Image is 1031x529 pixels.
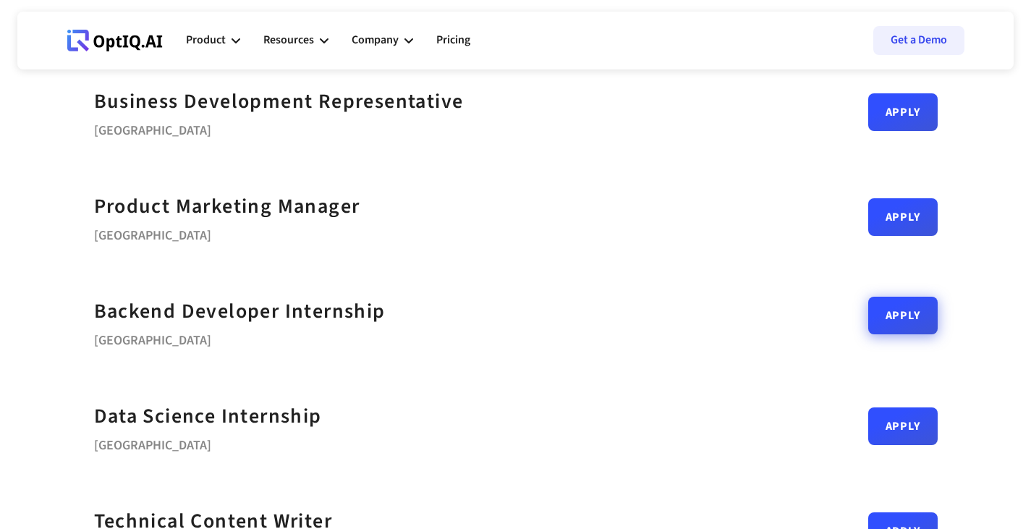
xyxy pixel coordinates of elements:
div: Resources [263,30,314,50]
strong: Data Science Internship [94,402,322,431]
div: [GEOGRAPHIC_DATA] [94,118,464,138]
div: [GEOGRAPHIC_DATA] [94,223,360,243]
div: [GEOGRAPHIC_DATA] [94,433,322,453]
a: Backend Developer Internship [94,295,386,328]
div: [GEOGRAPHIC_DATA] [94,328,386,348]
a: Apply [868,297,938,334]
div: Company [352,30,399,50]
a: Get a Demo [873,26,964,55]
a: Product Marketing Manager [94,190,360,223]
a: Data Science Internship [94,400,322,433]
a: Pricing [436,19,470,62]
div: Product [186,19,240,62]
a: Webflow Homepage [67,19,163,62]
div: Resources [263,19,328,62]
strong: Backend Developer Internship [94,297,386,326]
a: Apply [868,198,938,236]
div: Company [352,19,413,62]
div: Product [186,30,226,50]
a: Apply [868,93,938,131]
a: Apply [868,407,938,445]
a: Business Development Representative [94,85,464,118]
